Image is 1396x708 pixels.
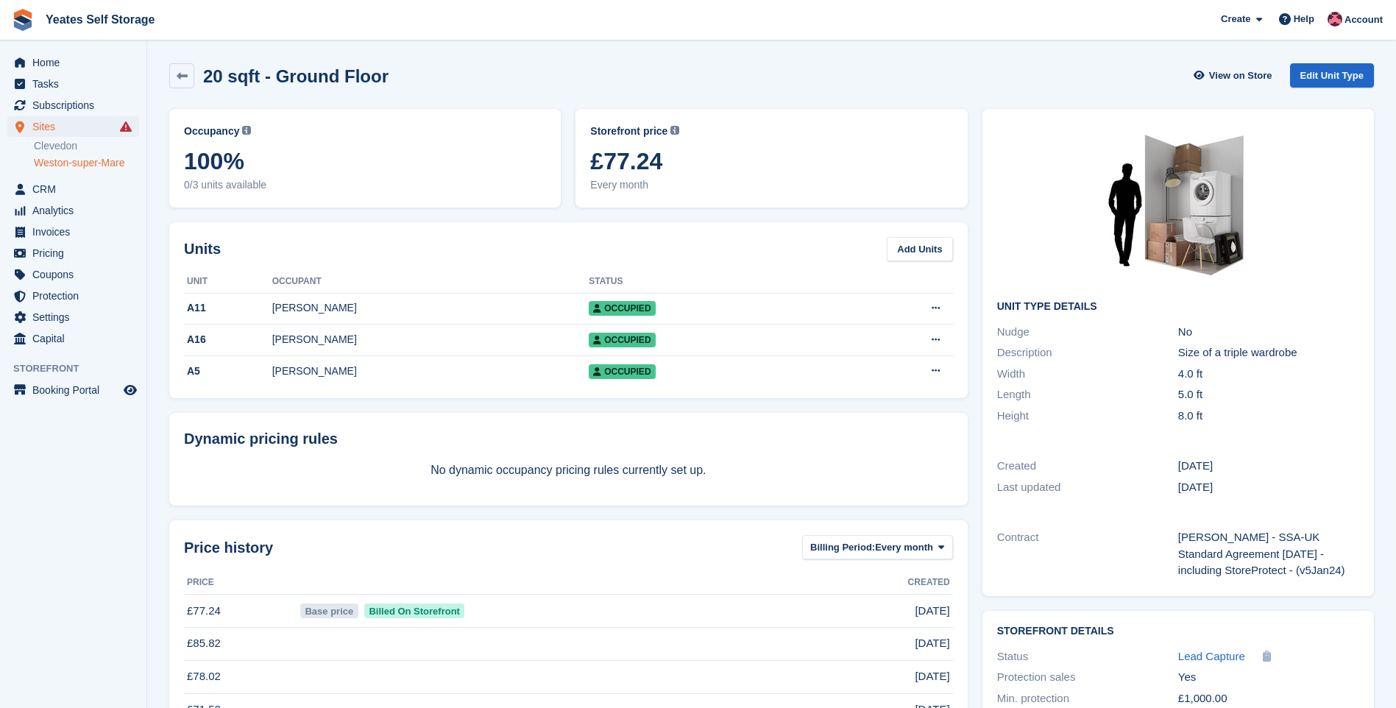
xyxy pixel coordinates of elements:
span: Settings [32,307,121,328]
span: Every month [875,540,933,555]
a: Add Units [887,237,952,261]
div: A11 [184,300,272,316]
div: [PERSON_NAME] [272,300,589,316]
a: menu [7,243,139,263]
a: Lead Capture [1178,648,1245,665]
div: Status [997,648,1178,665]
span: 100% [184,148,546,174]
div: 4.0 ft [1178,366,1359,383]
div: No [1178,324,1359,341]
td: £78.02 [184,660,297,693]
div: [DATE] [1178,458,1359,475]
div: Nudge [997,324,1178,341]
img: icon-info-grey-7440780725fd019a000dd9b08b2336e03edf1995a4989e88bcd33f0948082b44.svg [242,126,251,135]
div: Length [997,386,1178,403]
span: Base price [300,603,358,618]
span: [DATE] [915,635,949,652]
span: Billed On Storefront [364,603,465,618]
th: Occupant [272,270,589,294]
a: menu [7,95,139,116]
div: A5 [184,364,272,379]
button: Billing Period: Every month [802,535,953,559]
div: Min. protection [997,690,1178,707]
a: menu [7,307,139,328]
th: Status [589,270,837,294]
span: Price history [184,537,273,559]
span: [DATE] [915,668,949,685]
h2: Unit Type details [997,301,1359,313]
p: No dynamic occupancy pricing rules currently set up. [184,461,953,479]
a: menu [7,328,139,349]
th: Unit [184,270,272,294]
span: Subscriptions [32,95,121,116]
td: £77.24 [184,595,297,628]
a: menu [7,116,139,137]
img: James Griffin [1328,12,1342,26]
div: [PERSON_NAME] - SSA-UK Standard Agreement [DATE] - including StoreProtect - (v5Jan24) [1178,529,1359,579]
a: Yeates Self Storage [40,7,161,32]
span: Invoices [32,222,121,242]
div: 5.0 ft [1178,386,1359,403]
a: Weston-super-Mare [34,156,139,170]
div: Last updated [997,479,1178,496]
a: Clevedon [34,139,139,153]
a: menu [7,74,139,94]
span: Every month [590,177,952,193]
span: Create [1221,12,1250,26]
a: View on Store [1192,63,1278,88]
span: 0/3 units available [184,177,546,193]
div: [DATE] [1178,479,1359,496]
span: Pricing [32,243,121,263]
span: Storefront [13,361,146,376]
span: Sites [32,116,121,137]
span: Storefront price [590,124,667,139]
span: Lead Capture [1178,650,1245,662]
a: menu [7,286,139,306]
div: Contract [997,529,1178,579]
span: Occupied [589,333,655,347]
span: View on Store [1209,68,1272,83]
td: £85.82 [184,627,297,660]
span: Protection [32,286,121,306]
div: Height [997,408,1178,425]
div: £1,000.00 [1178,690,1359,707]
i: Smart entry sync failures have occurred [120,121,132,132]
span: Analytics [32,200,121,221]
span: Capital [32,328,121,349]
h2: 20 sqft - Ground Floor [203,66,389,86]
span: Occupied [589,301,655,316]
a: menu [7,200,139,221]
div: [PERSON_NAME] [272,332,589,347]
span: Tasks [32,74,121,94]
a: menu [7,264,139,285]
a: menu [7,52,139,73]
span: Occupied [589,364,655,379]
span: Help [1294,12,1314,26]
span: CRM [32,179,121,199]
div: Dynamic pricing rules [184,428,953,450]
div: Description [997,344,1178,361]
img: stora-icon-8386f47178a22dfd0bd8f6a31ec36ba5ce8667c1dd55bd0f319d3a0aa187defe.svg [12,9,34,31]
span: Account [1344,13,1383,27]
div: Size of a triple wardrobe [1178,344,1359,361]
span: Coupons [32,264,121,285]
a: Edit Unit Type [1290,63,1374,88]
h2: Storefront Details [997,626,1359,637]
img: 20-sqft-unit.jpg [1068,124,1289,289]
img: icon-info-grey-7440780725fd019a000dd9b08b2336e03edf1995a4989e88bcd33f0948082b44.svg [670,126,679,135]
span: £77.24 [590,148,952,174]
a: menu [7,179,139,199]
span: Home [32,52,121,73]
th: Price [184,571,297,595]
a: Preview store [121,381,139,399]
div: A16 [184,332,272,347]
span: Created [908,576,950,589]
div: Protection sales [997,669,1178,686]
span: [DATE] [915,603,949,620]
a: menu [7,380,139,400]
div: Yes [1178,669,1359,686]
div: 8.0 ft [1178,408,1359,425]
div: Created [997,458,1178,475]
span: Occupancy [184,124,239,139]
h2: Units [184,238,221,260]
